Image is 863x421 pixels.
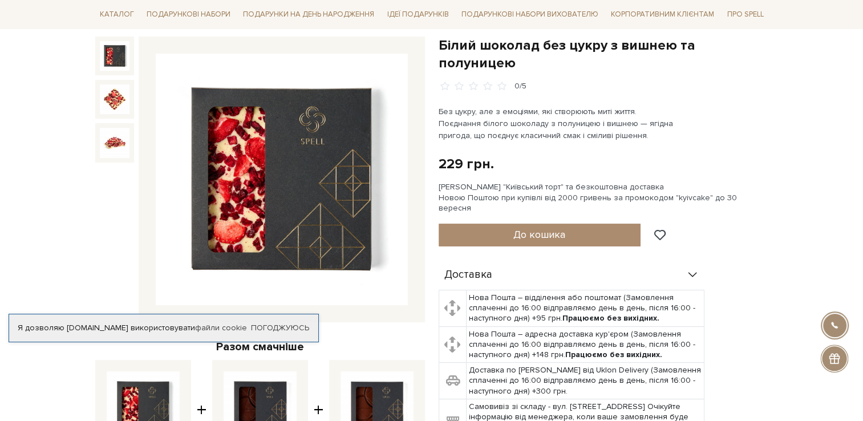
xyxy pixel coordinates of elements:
[562,313,659,323] b: Працюємо без вихідних.
[142,6,235,23] a: Подарункові набори
[95,6,139,23] a: Каталог
[439,224,641,246] button: До кошика
[251,323,309,333] a: Погоджуюсь
[565,350,662,359] b: Працюємо без вихідних.
[100,84,129,114] img: Білий шоколад без цукру з вишнею та полуницею
[606,5,719,24] a: Корпоративним клієнтам
[195,323,247,333] a: файли cookie
[439,37,768,72] h1: Білий шоколад без цукру з вишнею та полуницею
[444,270,492,280] span: Доставка
[466,326,704,363] td: Нова Пошта – адресна доставка кур'єром (Замовлення сплаченні до 16:00 відправляємо день в день, п...
[100,41,129,71] img: Білий шоколад без цукру з вишнею та полуницею
[156,54,408,306] img: Білий шоколад без цукру з вишнею та полуницею
[513,228,565,241] span: До кошика
[457,5,603,24] a: Подарункові набори вихователю
[466,290,704,327] td: Нова Пошта – відділення або поштомат (Замовлення сплаченні до 16:00 відправляємо день в день, піс...
[382,6,453,23] a: Ідеї подарунків
[514,81,526,92] div: 0/5
[722,6,768,23] a: Про Spell
[439,182,768,213] div: [PERSON_NAME] "Київський торт" та безкоштовна доставка Новою Поштою при купівлі від 2000 гривень ...
[100,128,129,157] img: Білий шоколад без цукру з вишнею та полуницею
[238,6,379,23] a: Подарунки на День народження
[439,119,675,140] span: Поєднання білого шоколаду з полуницею і вишнею — ягідна пригода, що поєднує класичний смак і сміл...
[95,339,425,354] div: Разом смачніше
[9,323,318,333] div: Я дозволяю [DOMAIN_NAME] використовувати
[439,155,494,173] div: 229 грн.
[466,363,704,399] td: Доставка по [PERSON_NAME] від Uklon Delivery (Замовлення сплаченні до 16:00 відправляємо день в д...
[439,107,637,116] span: Без цукру, але з емоціями, які створюють миті життя.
